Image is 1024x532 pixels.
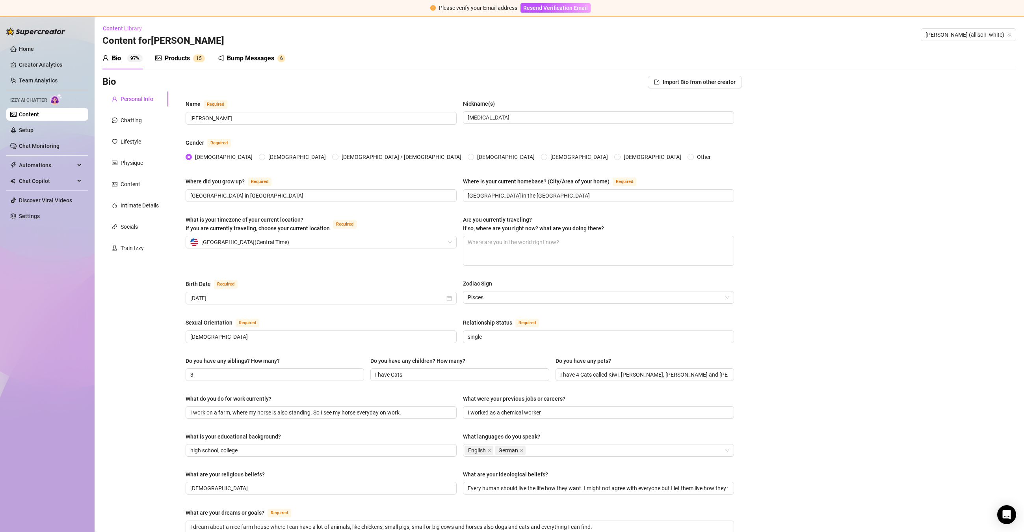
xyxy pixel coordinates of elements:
[654,79,660,85] span: import
[186,217,330,231] span: What is your timezone of your current location? If you are currently traveling, choose your curre...
[217,55,224,61] span: notification
[248,177,271,186] span: Required
[648,76,742,88] button: Import Bio from other creator
[495,446,526,455] span: German
[10,97,47,104] span: Izzy AI Chatter
[468,484,728,493] input: What are your ideological beliefs?
[463,470,548,479] div: What are your ideological beliefs?
[112,160,117,166] span: idcard
[190,191,450,200] input: Where did you grow up?
[463,177,610,186] div: Where is your current homebase? (City/Area of your home)
[112,181,117,187] span: picture
[487,448,491,452] span: close
[613,177,636,186] span: Required
[190,484,450,493] input: What are your religious beliefs?
[227,54,274,63] div: Bump Messages
[186,318,232,327] div: Sexual Orientation
[165,54,190,63] div: Products
[112,203,117,208] span: fire
[19,175,75,187] span: Chat Copilot
[190,370,358,379] input: Do you have any siblings? How many?
[186,99,236,109] label: Name
[121,244,144,252] div: Train Izzy
[520,448,524,452] span: close
[527,446,529,455] input: What languages do you speak?
[186,177,245,186] div: Where did you grow up?
[186,470,265,479] div: What are your religious beliefs?
[112,118,117,123] span: message
[463,279,498,288] label: Zodiac Sign
[112,54,121,63] div: Bio
[430,5,436,11] span: exclamation-circle
[186,508,264,517] div: What are your dreams or goals?
[236,319,259,327] span: Required
[268,509,291,517] span: Required
[214,280,238,289] span: Required
[556,357,617,365] label: Do you have any pets?
[463,432,540,441] div: What languages do you speak?
[190,114,450,123] input: Name
[186,138,240,147] label: Gender
[547,153,611,161] span: [DEMOGRAPHIC_DATA]
[277,54,285,62] sup: 6
[463,279,492,288] div: Zodiac Sign
[19,111,39,118] a: Content
[498,446,518,455] span: German
[375,370,543,379] input: Do you have any children? How many?
[190,294,445,302] input: Birth Date
[186,394,271,403] div: What do you do for work currently?
[265,153,329,161] span: [DEMOGRAPHIC_DATA]
[112,96,117,102] span: user
[190,332,450,341] input: Sexual Orientation
[186,470,270,479] label: What are your religious beliefs?
[127,54,143,62] sup: 97%
[186,432,286,441] label: What is your educational background?
[186,357,280,365] div: Do you have any siblings? How many?
[102,55,109,61] span: user
[121,116,142,125] div: Chatting
[193,54,205,62] sup: 15
[19,77,58,84] a: Team Analytics
[468,408,728,417] input: What were your previous jobs or careers?
[186,177,280,186] label: Where did you grow up?
[103,25,142,32] span: Content Library
[997,505,1016,524] div: Open Intercom Messenger
[19,143,59,149] a: Chat Monitoring
[621,153,684,161] span: [DEMOGRAPHIC_DATA]
[19,213,40,219] a: Settings
[463,394,565,403] div: What were your previous jobs or careers?
[112,245,117,251] span: experiment
[192,153,256,161] span: [DEMOGRAPHIC_DATA]
[186,357,285,365] label: Do you have any siblings? How many?
[446,295,452,301] span: close-circle
[121,95,153,103] div: Personal Info
[121,159,143,167] div: Physique
[463,99,495,108] div: Nickname(s)
[515,319,539,327] span: Required
[186,432,281,441] div: What is your educational background?
[112,139,117,144] span: heart
[439,4,517,12] div: Please verify your Email address
[468,113,728,122] input: Nickname(s)
[468,191,728,200] input: Where is your current homebase? (City/Area of your home)
[468,332,728,341] input: Relationship Status
[190,238,198,246] img: us
[468,291,729,303] span: Pisces
[186,394,277,403] label: What do you do for work currently?
[186,280,211,288] div: Birth Date
[201,236,289,248] span: [GEOGRAPHIC_DATA] ( Central Time )
[199,56,202,61] span: 5
[523,5,588,11] span: Resend Verification Email
[19,58,82,71] a: Creator Analytics
[207,139,231,147] span: Required
[520,3,591,13] button: Resend Verification Email
[121,222,138,231] div: Socials
[186,318,268,327] label: Sexual Orientation
[463,217,604,231] span: Are you currently traveling? If so, where are you right now? what are you doing there?
[474,153,538,161] span: [DEMOGRAPHIC_DATA]
[370,357,471,365] label: Do you have any children? How many?
[556,357,611,365] div: Do you have any pets?
[6,28,65,35] img: logo-BBDzfeDw.svg
[10,178,15,184] img: Chat Copilot
[112,224,117,230] span: link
